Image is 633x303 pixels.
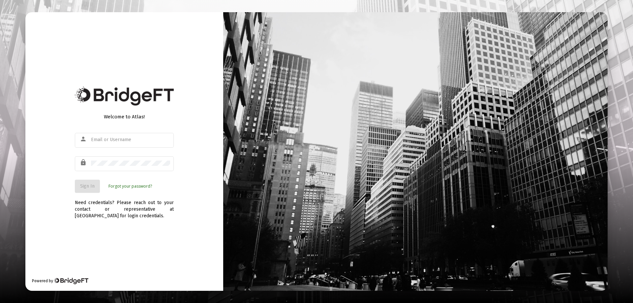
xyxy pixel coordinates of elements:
div: Welcome to Atlas! [75,113,174,120]
mat-icon: person [80,135,88,143]
span: Sign In [80,183,95,189]
img: Bridge Financial Technology Logo [54,278,88,284]
img: Bridge Financial Technology Logo [75,87,174,106]
a: Forgot your password? [108,183,152,190]
input: Email or Username [91,137,170,142]
div: Need credentials? Please reach out to your contact or representative at [GEOGRAPHIC_DATA] for log... [75,193,174,219]
mat-icon: lock [80,159,88,167]
div: Powered by [32,278,88,284]
button: Sign In [75,180,100,193]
